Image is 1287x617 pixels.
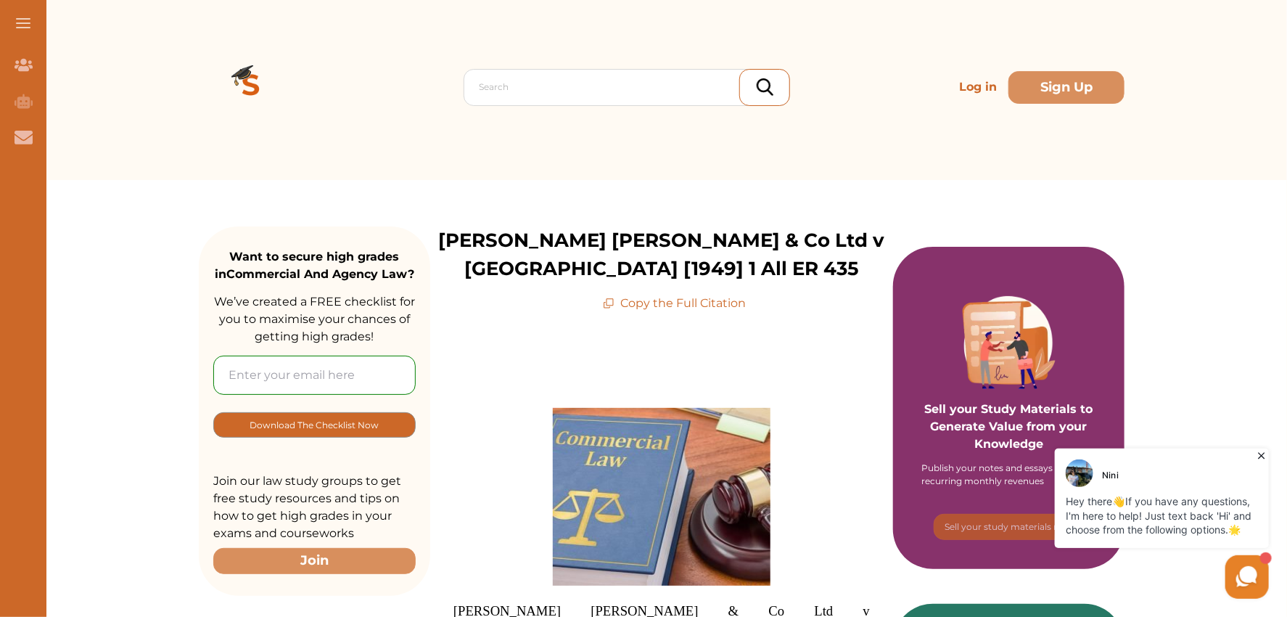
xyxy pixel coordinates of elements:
[908,360,1110,453] p: Sell your Study Materials to Generate Value from your Knowledge
[553,408,770,586] img: Commercial-and-Agency-Law-feature-300x245.jpg
[1008,71,1124,104] button: Sign Up
[757,78,773,96] img: search_icon
[213,473,416,542] p: Join our law study groups to get free study resources and tips on how to get high grades in your ...
[199,35,303,139] img: Logo
[250,417,379,433] p: Download The Checklist Now
[213,548,416,573] button: Join
[953,73,1003,102] p: Log in
[213,412,416,438] button: [object Object]
[963,296,1056,389] img: Purple card image
[213,356,416,395] input: Enter your email here
[430,226,893,283] p: [PERSON_NAME] [PERSON_NAME] & Co Ltd v [GEOGRAPHIC_DATA] [1949] 1 All ER 435
[214,295,415,343] span: We’ve created a FREE checklist for you to maximise your chances of getting high grades!
[922,462,1096,488] div: Publish your notes and essays and get recurring monthly revenues
[215,250,414,281] strong: Want to secure high grades in Commercial And Agency Law ?
[939,445,1272,602] iframe: HelpCrunch
[934,514,1085,540] button: [object Object]
[603,295,746,312] p: Copy the Full Citation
